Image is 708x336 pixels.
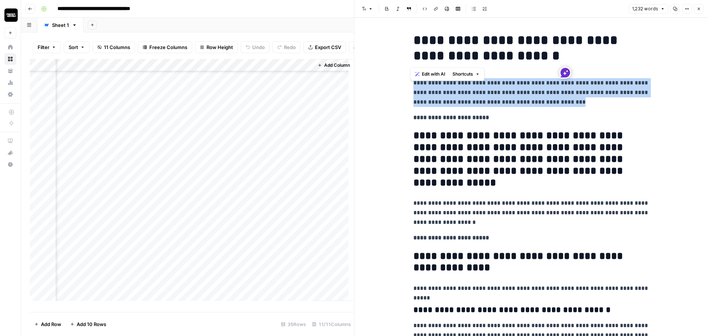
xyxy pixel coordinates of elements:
span: Undo [252,44,265,51]
button: 11 Columns [93,41,135,53]
button: Sort [64,41,90,53]
button: Workspace: Contact Studios [4,6,16,24]
button: Add Column [315,60,353,70]
button: Redo [273,41,301,53]
button: Filter [33,41,61,53]
span: Add Column [324,62,350,69]
a: Sheet 1 [38,18,83,32]
button: Add Row [30,318,66,330]
span: Shortcuts [452,71,473,77]
a: Browse [4,53,16,65]
span: Sort [69,44,78,51]
button: Add 10 Rows [66,318,111,330]
button: Undo [241,41,270,53]
div: 35 Rows [278,318,309,330]
button: Edit with AI [412,69,448,79]
span: Freeze Columns [149,44,187,51]
a: Settings [4,89,16,100]
button: Shortcuts [450,69,483,79]
span: Edit with AI [422,71,445,77]
span: Add Row [41,321,61,328]
span: Redo [284,44,296,51]
span: Row Height [206,44,233,51]
button: 1,232 words [629,4,668,14]
div: Sheet 1 [52,21,69,29]
a: Usage [4,77,16,89]
a: Your Data [4,65,16,77]
img: Contact Studios Logo [4,8,18,22]
button: Help + Support [4,159,16,170]
span: 1,232 words [632,6,658,12]
span: Filter [38,44,49,51]
button: Freeze Columns [138,41,192,53]
div: What's new? [5,147,16,158]
a: AirOps Academy [4,135,16,147]
a: Home [4,41,16,53]
div: 11/11 Columns [309,318,354,330]
button: What's new? [4,147,16,159]
span: 11 Columns [104,44,130,51]
span: Export CSV [315,44,341,51]
span: Add 10 Rows [77,321,106,328]
button: Export CSV [303,41,346,53]
button: Row Height [195,41,238,53]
